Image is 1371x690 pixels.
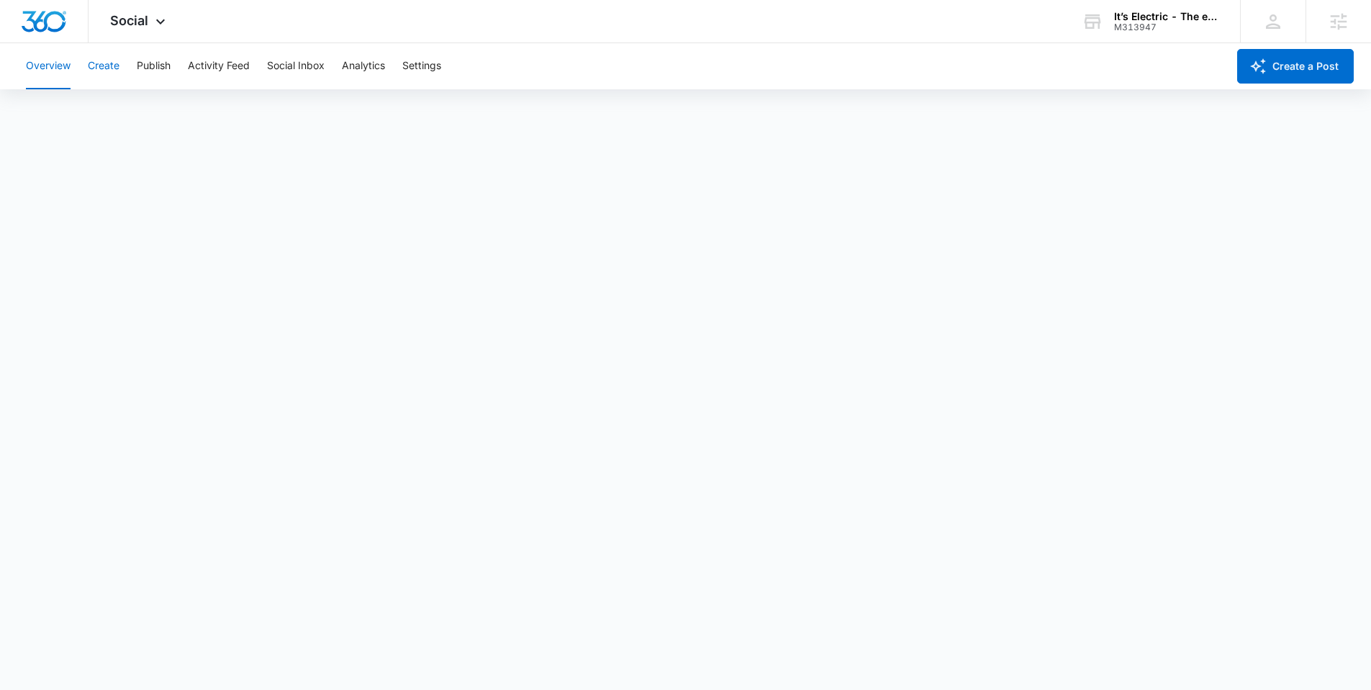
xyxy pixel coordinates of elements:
button: Create a Post [1237,49,1354,84]
button: Settings [402,43,441,89]
span: Social [110,13,148,28]
button: Analytics [342,43,385,89]
button: Activity Feed [188,43,250,89]
button: Social Inbox [267,43,325,89]
button: Overview [26,43,71,89]
button: Create [88,43,119,89]
button: Publish [137,43,171,89]
div: account name [1114,11,1219,22]
div: account id [1114,22,1219,32]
